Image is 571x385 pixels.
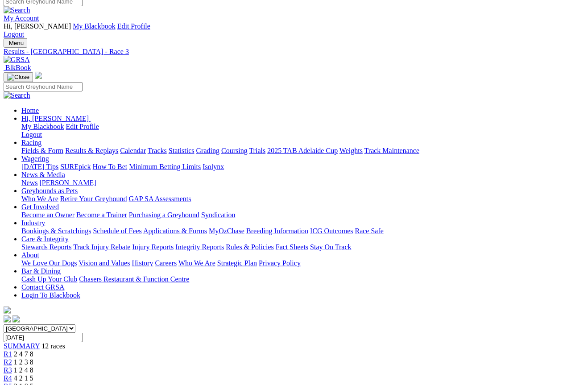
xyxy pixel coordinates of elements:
[21,211,567,219] div: Get Involved
[21,195,567,203] div: Greyhounds as Pets
[132,243,174,251] a: Injury Reports
[21,211,74,219] a: Become an Owner
[203,163,224,170] a: Isolynx
[21,267,61,275] a: Bar & Dining
[14,358,33,366] span: 1 2 3 8
[4,342,40,350] a: SUMMARY
[129,163,201,170] a: Minimum Betting Limits
[14,374,33,382] span: 4 2 1 5
[4,22,71,30] span: Hi, [PERSON_NAME]
[155,259,177,267] a: Careers
[9,40,24,46] span: Menu
[4,64,31,71] a: BlkBook
[21,291,80,299] a: Login To Blackbook
[4,82,83,91] input: Search
[21,187,78,195] a: Greyhounds as Pets
[21,243,567,251] div: Care & Integrity
[148,147,167,154] a: Tracks
[310,243,351,251] a: Stay On Track
[267,147,338,154] a: 2025 TAB Adelaide Cup
[143,227,207,235] a: Applications & Forms
[4,38,27,48] button: Toggle navigation
[4,91,30,99] img: Search
[246,227,308,235] a: Breeding Information
[178,259,215,267] a: Who We Are
[196,147,219,154] a: Grading
[4,366,12,374] span: R3
[79,259,130,267] a: Vision and Values
[117,22,150,30] a: Edit Profile
[21,219,45,227] a: Industry
[21,275,567,283] div: Bar & Dining
[21,123,567,139] div: Hi, [PERSON_NAME]
[21,139,41,146] a: Racing
[14,366,33,374] span: 1 2 4 8
[21,259,567,267] div: About
[21,107,39,114] a: Home
[5,64,31,71] span: BlkBook
[217,259,257,267] a: Strategic Plan
[76,211,127,219] a: Become a Trainer
[21,147,63,154] a: Fields & Form
[4,350,12,358] a: R1
[21,203,59,211] a: Get Involved
[221,147,248,154] a: Coursing
[65,147,118,154] a: Results & Replays
[4,374,12,382] a: R4
[209,227,244,235] a: MyOzChase
[21,227,567,235] div: Industry
[339,147,363,154] a: Weights
[60,163,91,170] a: SUREpick
[276,243,308,251] a: Fact Sheets
[4,333,83,342] input: Select date
[21,179,37,186] a: News
[14,350,33,358] span: 2 4 7 8
[21,163,567,171] div: Wagering
[4,306,11,314] img: logo-grsa-white.png
[132,259,153,267] a: History
[21,283,64,291] a: Contact GRSA
[41,342,65,350] span: 12 races
[4,48,567,56] a: Results - [GEOGRAPHIC_DATA] - Race 3
[310,227,353,235] a: ICG Outcomes
[73,22,116,30] a: My Blackbook
[21,235,69,243] a: Care & Integrity
[259,259,301,267] a: Privacy Policy
[35,72,42,79] img: logo-grsa-white.png
[12,315,20,323] img: twitter.svg
[60,195,127,203] a: Retire Your Greyhound
[21,179,567,187] div: News & Media
[21,115,91,122] a: Hi, [PERSON_NAME]
[355,227,383,235] a: Race Safe
[4,30,24,38] a: Logout
[226,243,274,251] a: Rules & Policies
[21,115,89,122] span: Hi, [PERSON_NAME]
[79,275,189,283] a: Chasers Restaurant & Function Centre
[4,315,11,323] img: facebook.svg
[93,227,141,235] a: Schedule of Fees
[66,123,99,130] a: Edit Profile
[21,243,71,251] a: Stewards Reports
[4,22,567,38] div: My Account
[7,74,29,81] img: Close
[21,171,65,178] a: News & Media
[4,14,39,22] a: My Account
[4,72,33,82] button: Toggle navigation
[129,211,199,219] a: Purchasing a Greyhound
[4,358,12,366] a: R2
[364,147,419,154] a: Track Maintenance
[93,163,128,170] a: How To Bet
[73,243,130,251] a: Track Injury Rebate
[21,251,39,259] a: About
[120,147,146,154] a: Calendar
[21,131,42,138] a: Logout
[39,179,96,186] a: [PERSON_NAME]
[201,211,235,219] a: Syndication
[129,195,191,203] a: GAP SA Assessments
[249,147,265,154] a: Trials
[21,227,91,235] a: Bookings & Scratchings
